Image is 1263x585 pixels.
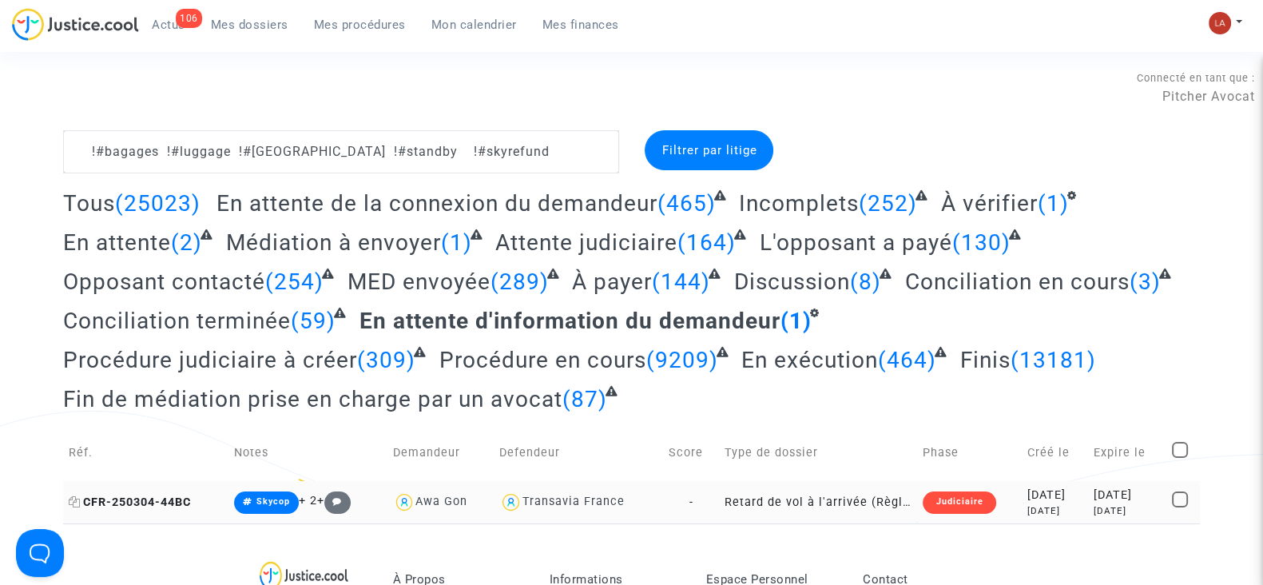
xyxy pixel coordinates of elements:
[1038,190,1069,217] span: (1)
[917,424,1022,481] td: Phase
[1011,347,1096,373] span: (13181)
[491,269,549,295] span: (289)
[530,13,632,37] a: Mes finances
[719,424,917,481] td: Type de dossier
[1129,269,1160,295] span: (3)
[780,308,812,334] span: (1)
[63,386,562,412] span: Fin de médiation prise en charge par un avocat
[1094,487,1161,504] div: [DATE]
[1137,72,1255,84] span: Connecté en tant que :
[359,308,780,334] span: En attente d'information du demandeur
[439,347,646,373] span: Procédure en cours
[299,494,317,507] span: + 2
[661,143,757,157] span: Filtrer par litige
[923,491,995,514] div: Judiciaire
[69,495,191,509] span: CFR-250304-44BC
[171,229,202,256] span: (2)
[652,269,710,295] span: (144)
[63,190,115,217] span: Tous
[415,495,467,508] div: Awa Gon
[211,18,288,32] span: Mes dossiers
[228,424,387,481] td: Notes
[689,495,693,509] span: -
[657,190,716,217] span: (465)
[663,424,720,481] td: Score
[760,229,952,256] span: L'opposant a payé
[63,269,265,295] span: Opposant contacté
[265,269,324,295] span: (254)
[960,347,1011,373] span: Finis
[562,386,607,412] span: (87)
[139,13,198,37] a: 106Actus
[12,8,139,41] img: jc-logo.svg
[357,347,415,373] span: (309)
[1088,424,1166,481] td: Expire le
[431,18,517,32] span: Mon calendrier
[494,424,663,481] td: Defendeur
[1027,504,1082,518] div: [DATE]
[739,190,859,217] span: Incomplets
[952,229,1011,256] span: (130)
[176,9,202,28] div: 106
[1027,487,1082,504] div: [DATE]
[63,424,228,481] td: Réf.
[1209,12,1231,34] img: 3f9b7d9779f7b0ffc2b90d026f0682a9
[499,491,522,514] img: icon-user.svg
[859,190,917,217] span: (252)
[441,229,472,256] span: (1)
[904,269,1129,295] span: Conciliation en cours
[63,308,291,334] span: Conciliation terminée
[572,269,652,295] span: À payer
[291,308,336,334] span: (59)
[16,529,64,577] iframe: Help Scout Beacon - Open
[419,13,530,37] a: Mon calendrier
[495,229,677,256] span: Attente judiciaire
[63,347,357,373] span: Procédure judiciaire à créer
[1094,504,1161,518] div: [DATE]
[393,491,416,514] img: icon-user.svg
[226,229,441,256] span: Médiation à envoyer
[317,494,351,507] span: +
[850,269,881,295] span: (8)
[198,13,301,37] a: Mes dossiers
[152,18,185,32] span: Actus
[314,18,406,32] span: Mes procédures
[1022,424,1088,481] td: Créé le
[256,496,290,507] span: Skycop
[348,269,491,295] span: MED envoyée
[646,347,718,373] span: (9209)
[216,190,657,217] span: En attente de la connexion du demandeur
[741,347,878,373] span: En exécution
[719,481,917,523] td: Retard de vol à l'arrivée (Règlement CE n°261/2004)
[878,347,936,373] span: (464)
[301,13,419,37] a: Mes procédures
[522,495,625,508] div: Transavia France
[542,18,619,32] span: Mes finances
[941,190,1038,217] span: À vérifier
[63,229,171,256] span: En attente
[387,424,494,481] td: Demandeur
[677,229,736,256] span: (164)
[115,190,201,217] span: (25023)
[734,269,850,295] span: Discussion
